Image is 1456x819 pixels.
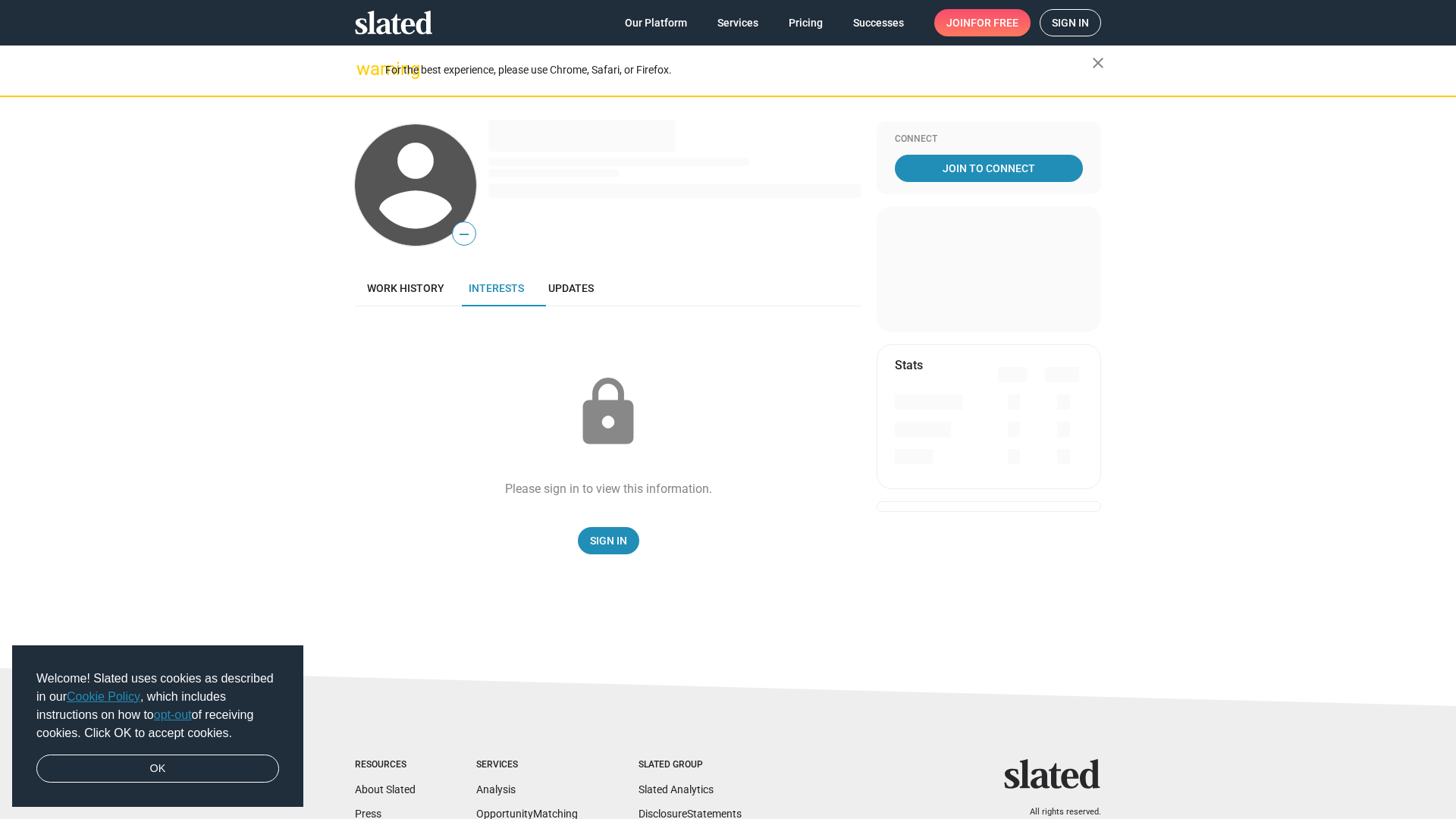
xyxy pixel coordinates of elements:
mat-icon: close [1089,54,1107,72]
div: Services [476,759,578,771]
div: cookieconsent [12,645,303,808]
span: Pricing [789,9,823,36]
mat-icon: lock [570,375,646,450]
a: Pricing [777,9,835,36]
a: dismiss cookie message [36,755,279,783]
a: About Slated [355,783,416,795]
span: Sign In [590,527,627,554]
a: Sign in [1040,9,1101,36]
span: Services [717,9,758,36]
a: Work history [355,270,457,306]
mat-card-title: Stats [895,357,923,373]
span: for free [971,9,1018,36]
div: Resources [355,759,416,771]
mat-icon: warning [356,60,375,78]
span: Join [946,9,1018,36]
a: Successes [841,9,916,36]
a: Sign In [578,527,639,554]
a: Cookie Policy [67,690,140,703]
a: Analysis [476,783,516,795]
a: Slated Analytics [639,783,714,795]
a: Our Platform [613,9,699,36]
div: Slated Group [639,759,742,771]
span: Join To Connect [898,155,1080,182]
a: opt-out [154,708,192,721]
span: — [453,224,475,244]
span: Welcome! Slated uses cookies as described in our , which includes instructions on how to of recei... [36,670,279,742]
div: For the best experience, please use Chrome, Safari, or Firefox. [385,60,1092,80]
span: Our Platform [625,9,687,36]
span: Updates [548,282,594,294]
a: Interests [457,270,536,306]
a: Join To Connect [895,155,1083,182]
div: Please sign in to view this information. [505,481,712,497]
a: Services [705,9,770,36]
a: Joinfor free [934,9,1031,36]
a: Updates [536,270,606,306]
span: Successes [853,9,904,36]
span: Sign in [1052,10,1089,36]
span: Work history [367,282,444,294]
div: Connect [895,133,1083,146]
span: Interests [469,282,524,294]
